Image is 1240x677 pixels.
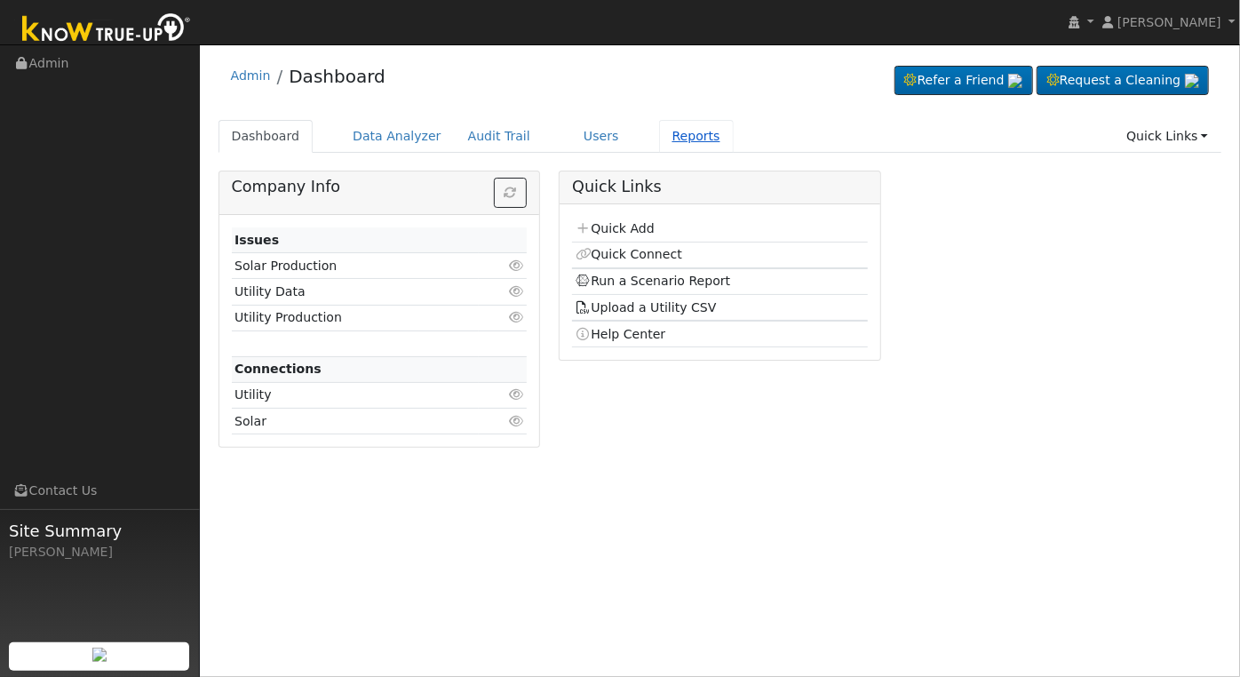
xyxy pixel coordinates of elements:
a: Quick Connect [576,247,682,261]
strong: Issues [234,233,279,247]
img: retrieve [1185,74,1199,88]
img: retrieve [92,648,107,662]
td: Solar [232,409,480,434]
img: retrieve [1008,74,1022,88]
a: Dashboard [289,66,386,87]
i: Click to view [508,285,524,298]
div: [PERSON_NAME] [9,543,190,562]
strong: Connections [234,362,322,376]
span: [PERSON_NAME] [1117,15,1221,29]
td: Solar Production [232,253,480,279]
a: Refer a Friend [894,66,1033,96]
i: Click to view [508,415,524,427]
a: Data Analyzer [339,120,455,153]
a: Quick Links [1113,120,1221,153]
a: Audit Trail [455,120,544,153]
a: Reports [659,120,734,153]
img: Know True-Up [13,10,200,50]
h5: Quick Links [572,178,867,196]
i: Click to view [508,311,524,323]
a: Dashboard [219,120,314,153]
a: Users [570,120,632,153]
span: Site Summary [9,519,190,543]
a: Run a Scenario Report [576,274,731,288]
a: Upload a Utility CSV [576,300,717,315]
a: Help Center [576,327,666,341]
td: Utility Production [232,305,480,331]
td: Utility [232,382,480,408]
i: Click to view [508,259,524,272]
a: Request a Cleaning [1037,66,1209,96]
h5: Company Info [232,178,527,196]
i: Click to view [508,388,524,401]
a: Quick Add [576,221,655,235]
a: Admin [231,68,271,83]
td: Utility Data [232,279,480,305]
